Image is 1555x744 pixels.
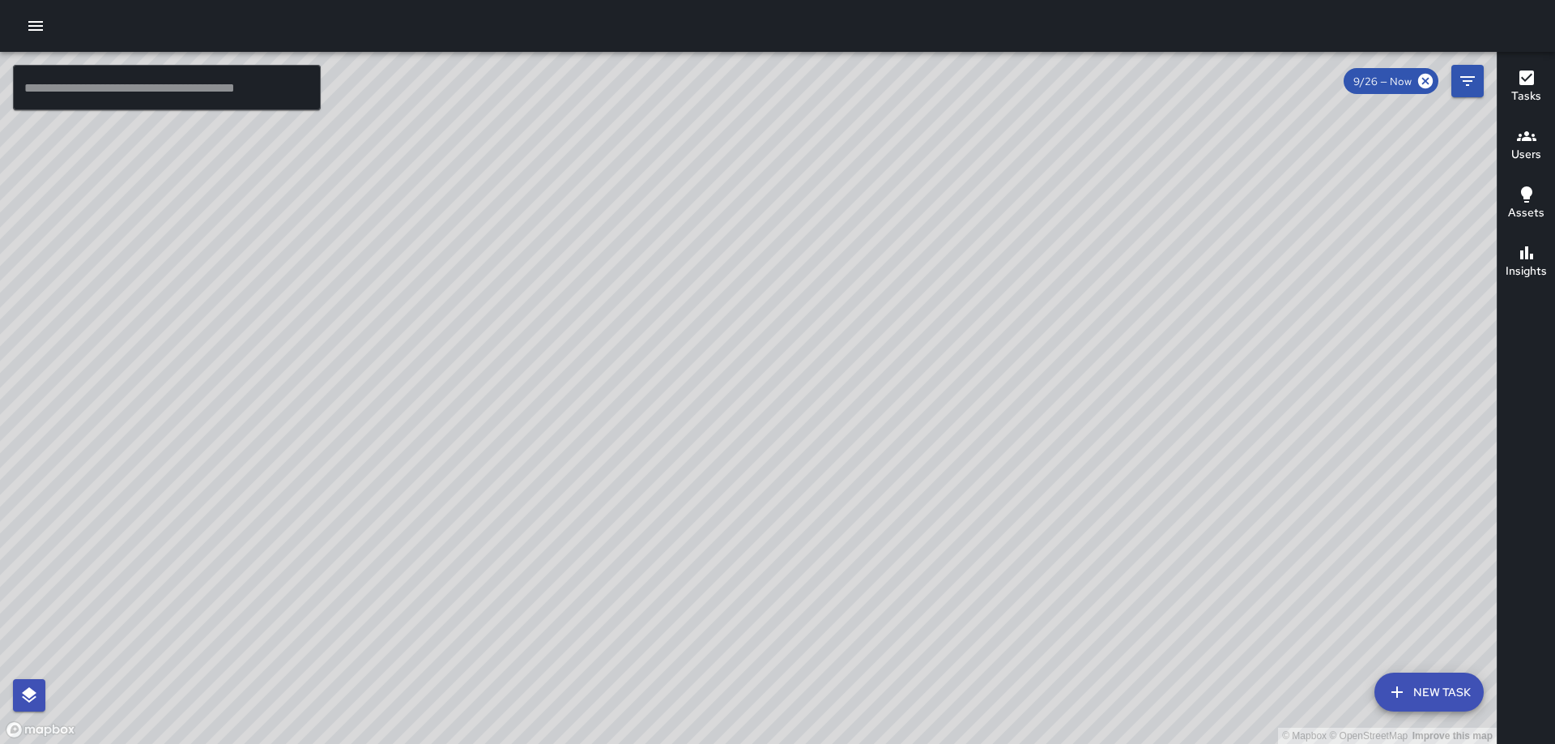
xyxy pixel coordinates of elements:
h6: Users [1511,146,1541,164]
h6: Insights [1506,263,1547,280]
button: Users [1497,117,1555,175]
div: 9/26 — Now [1344,68,1438,94]
button: Tasks [1497,58,1555,117]
span: 9/26 — Now [1344,75,1421,88]
h6: Tasks [1511,88,1541,105]
button: Insights [1497,233,1555,292]
button: Assets [1497,175,1555,233]
button: New Task [1374,673,1484,712]
h6: Assets [1508,204,1544,222]
button: Filters [1451,65,1484,97]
